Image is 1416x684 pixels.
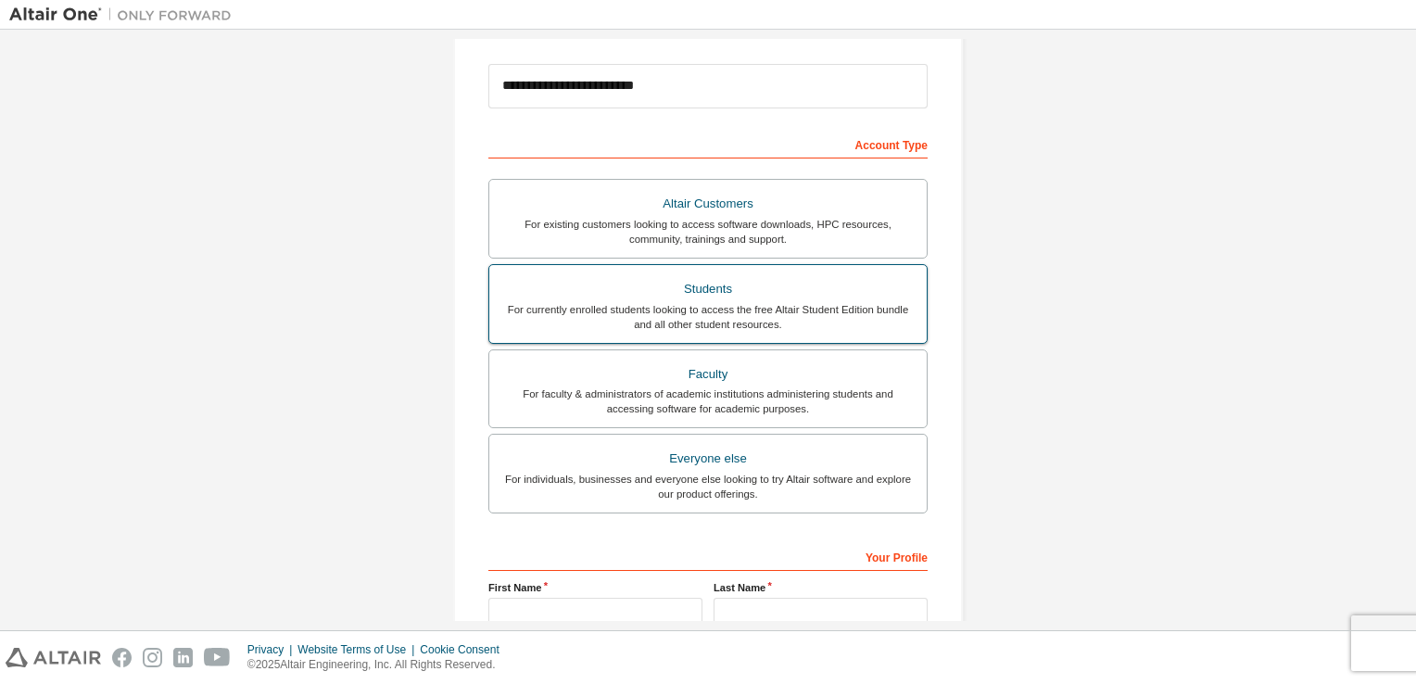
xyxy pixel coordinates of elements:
img: altair_logo.svg [6,648,101,667]
div: Privacy [247,642,297,657]
div: Your Profile [488,541,928,571]
div: For individuals, businesses and everyone else looking to try Altair software and explore our prod... [500,472,916,501]
label: Last Name [714,580,928,595]
div: Faculty [500,361,916,387]
div: For faculty & administrators of academic institutions administering students and accessing softwa... [500,386,916,416]
img: Altair One [9,6,241,24]
div: Everyone else [500,446,916,472]
div: For currently enrolled students looking to access the free Altair Student Edition bundle and all ... [500,302,916,332]
img: instagram.svg [143,648,162,667]
div: Cookie Consent [420,642,510,657]
div: Altair Customers [500,191,916,217]
label: First Name [488,580,702,595]
p: © 2025 Altair Engineering, Inc. All Rights Reserved. [247,657,511,673]
div: For existing customers looking to access software downloads, HPC resources, community, trainings ... [500,217,916,247]
div: Account Type [488,129,928,158]
div: Website Terms of Use [297,642,420,657]
img: facebook.svg [112,648,132,667]
img: youtube.svg [204,648,231,667]
img: linkedin.svg [173,648,193,667]
div: Students [500,276,916,302]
